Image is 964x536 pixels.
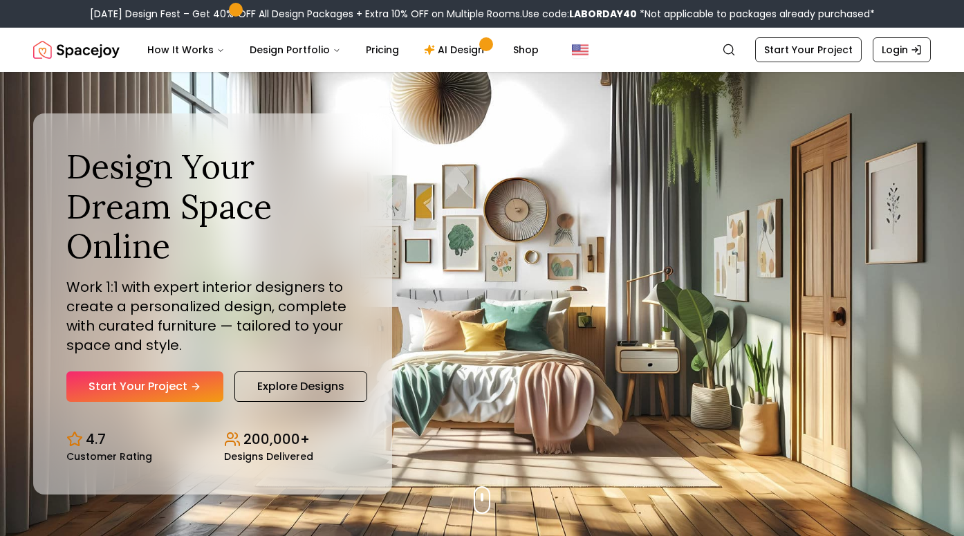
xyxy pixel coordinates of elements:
[522,7,637,21] span: Use code:
[572,41,588,58] img: United States
[243,429,310,449] p: 200,000+
[33,28,931,72] nav: Global
[136,36,550,64] nav: Main
[569,7,637,21] b: LABORDAY40
[637,7,875,21] span: *Not applicable to packages already purchased*
[873,37,931,62] a: Login
[355,36,410,64] a: Pricing
[239,36,352,64] button: Design Portfolio
[66,147,359,266] h1: Design Your Dream Space Online
[66,418,359,461] div: Design stats
[234,371,367,402] a: Explore Designs
[33,36,120,64] a: Spacejoy
[502,36,550,64] a: Shop
[224,452,313,461] small: Designs Delivered
[86,429,106,449] p: 4.7
[66,452,152,461] small: Customer Rating
[66,277,359,355] p: Work 1:1 with expert interior designers to create a personalized design, complete with curated fu...
[755,37,862,62] a: Start Your Project
[66,371,223,402] a: Start Your Project
[33,36,120,64] img: Spacejoy Logo
[413,36,499,64] a: AI Design
[136,36,236,64] button: How It Works
[90,7,875,21] div: [DATE] Design Fest – Get 40% OFF All Design Packages + Extra 10% OFF on Multiple Rooms.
